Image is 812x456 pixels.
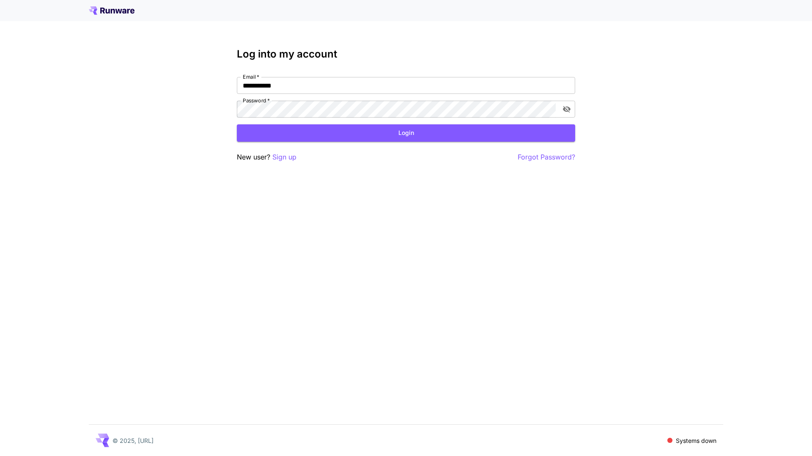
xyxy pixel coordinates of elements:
label: Password [243,97,270,104]
label: Email [243,73,259,80]
button: Forgot Password? [518,152,575,162]
p: New user? [237,152,296,162]
h3: Log into my account [237,48,575,60]
button: Sign up [272,152,296,162]
p: Systems down [676,436,716,445]
button: Login [237,124,575,142]
button: toggle password visibility [559,102,574,117]
p: © 2025, [URL] [112,436,154,445]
